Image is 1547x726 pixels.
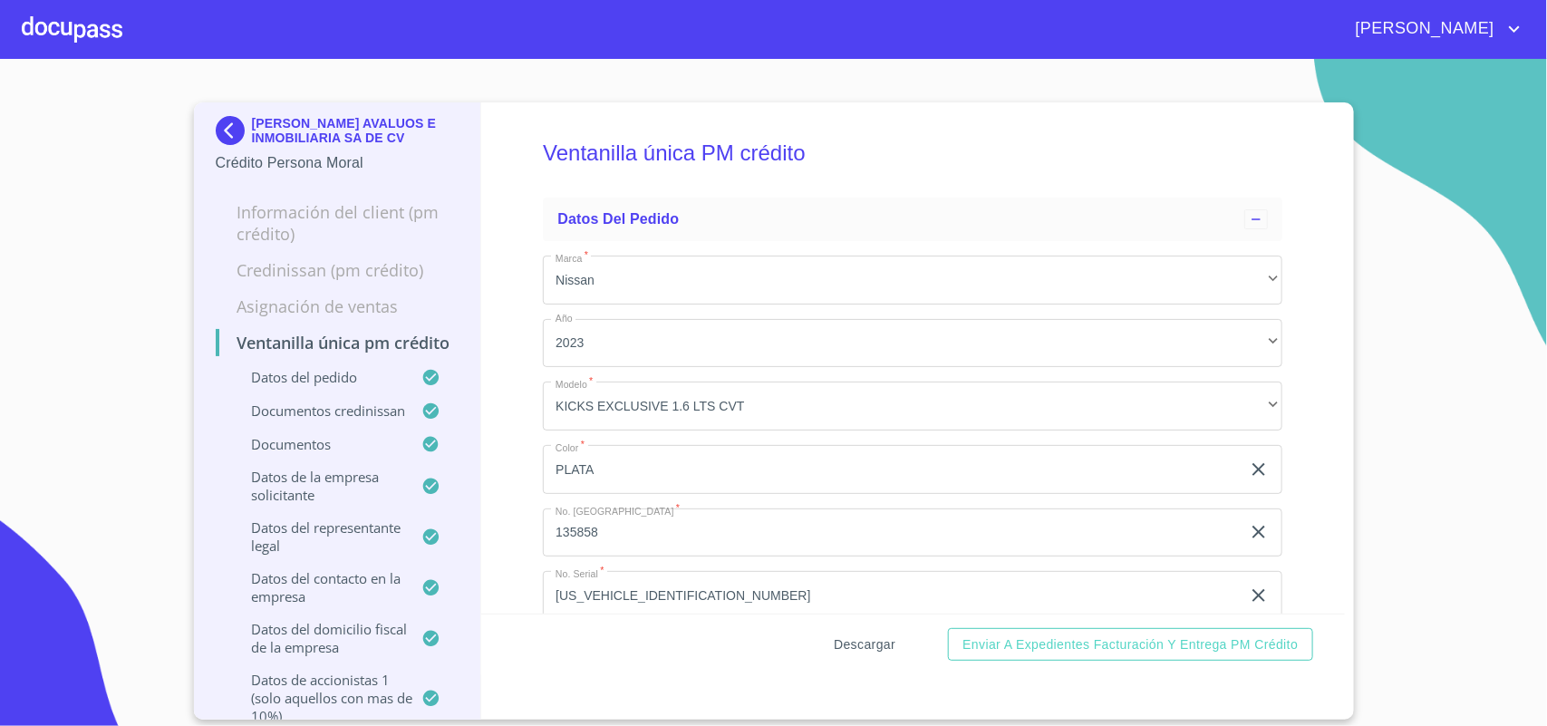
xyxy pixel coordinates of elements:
p: Ventanilla única PM crédito [216,332,459,353]
p: Datos del contacto en la empresa [216,569,422,605]
p: Datos del domicilio fiscal de la empresa [216,620,422,656]
p: Crédito Persona Moral [216,152,459,174]
div: Nissan [543,256,1282,305]
button: account of current user [1342,15,1525,44]
p: Información del Client (PM crédito) [216,201,459,245]
p: [PERSON_NAME] AVALUOS E INMOBILIARIA SA DE CV [252,116,459,145]
img: Docupass spot blue [216,116,252,145]
h5: Ventanilla única PM crédito [543,116,1282,190]
span: [PERSON_NAME] [1342,15,1503,44]
button: clear input [1248,585,1270,606]
p: Datos de accionistas 1 (solo aquellos con mas de 10%) [216,671,422,725]
p: Asignación de Ventas [216,295,459,317]
button: clear input [1248,521,1270,543]
span: Datos del pedido [557,211,679,227]
div: 2023 [543,319,1282,368]
button: clear input [1248,459,1270,480]
span: Enviar a Expedientes Facturación y Entrega PM crédito [962,634,1298,656]
button: Descargar [827,628,903,662]
p: Datos del representante legal [216,518,422,555]
p: Credinissan (PM crédito) [216,259,459,281]
div: Datos del pedido [543,198,1282,241]
p: Datos del pedido [216,368,422,386]
div: KICKS EXCLUSIVE 1.6 LTS CVT [543,382,1282,431]
p: Documentos CrediNissan [216,402,422,420]
span: Descargar [834,634,895,656]
p: Documentos [216,435,422,453]
button: Enviar a Expedientes Facturación y Entrega PM crédito [948,628,1312,662]
div: [PERSON_NAME] AVALUOS E INMOBILIARIA SA DE CV [216,116,459,152]
p: Datos de la empresa solicitante [216,468,422,504]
